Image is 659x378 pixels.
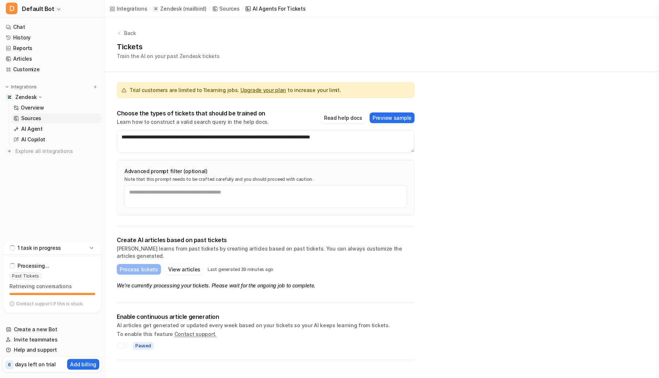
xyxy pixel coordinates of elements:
[7,95,12,99] img: Zendesk
[117,322,415,329] p: AI articles get generated or updated every week based on your tickets so your AI keeps learning f...
[117,245,415,260] p: [PERSON_NAME] learns from past tickets by creating articles based on past tickets. You can always...
[117,282,315,289] em: We're currently processing your tickets. Please wait for the ongoing job to complete.
[109,5,147,12] a: Integrations
[3,33,102,43] a: History
[245,5,305,12] a: AI Agents for tickets
[174,331,217,337] span: Contact support.
[11,134,102,145] a: AI Copilot
[3,345,102,355] a: Help and support
[117,331,415,338] p: To enable this feature
[130,86,341,94] span: Trial customers are limited to 1 learning jobs. to increase your limit.
[3,43,102,53] a: Reports
[15,360,56,368] p: days left on trial
[219,5,239,12] div: Sources
[4,84,9,89] img: expand menu
[11,124,102,134] a: AI Agent
[6,148,13,155] img: explore all integrations
[18,262,49,270] p: Processing...
[117,5,147,12] div: Integrations
[117,52,220,60] p: Train the AI on your past Zendesk tickets
[16,301,84,307] p: Contact support if this is stuck.
[183,5,206,12] p: ( mailbird )
[15,145,99,157] span: Explore all integrations
[8,362,11,368] p: 6
[133,342,154,350] span: Paused
[3,22,102,32] a: Chat
[21,136,45,143] p: AI Copilot
[242,5,243,12] span: /
[3,324,102,335] a: Create a new Bot
[321,112,365,123] button: Read help docs
[160,5,182,12] p: Zendesk
[117,41,220,52] h1: Tickets
[22,4,54,14] span: Default Bot
[3,64,102,75] a: Customize
[3,83,39,91] button: Integrations
[93,84,98,89] img: menu_add.svg
[117,236,415,244] p: Create AI articles based on past tickets
[124,168,407,175] p: Advanced prompt filter (optional)
[11,113,102,123] a: Sources
[18,244,61,252] p: 1 task in progress
[208,267,273,272] p: Last generated 39 minutes ago
[11,84,37,90] p: Integrations
[3,335,102,345] a: Invite teammates
[253,5,305,12] div: AI Agents for tickets
[124,29,136,37] p: Back
[3,146,102,156] a: Explore all integrations
[9,272,42,280] span: Past Tickets
[117,313,415,320] p: Enable continuous article generation
[117,264,161,275] button: Process tickets
[70,360,96,368] p: Add billing
[212,5,239,12] a: Sources
[3,54,102,64] a: Articles
[209,5,210,12] span: /
[21,104,44,111] p: Overview
[124,176,407,182] p: Note that this prompt needs to be crafted carefully and you should proceed with caution.
[370,112,415,123] button: Preview sample
[153,5,206,12] a: Zendesk(mailbird)
[21,125,43,133] p: AI Agent
[21,115,41,122] p: Sources
[9,283,95,290] p: Retrieving conversations
[165,264,203,275] button: View articles
[6,3,18,14] span: D
[15,93,37,101] p: Zendesk
[117,110,269,117] p: Choose the types of tickets that should be trained on
[240,87,286,93] a: Upgrade your plan
[117,118,269,126] p: Learn how to construct a valid search query in the help docs.
[67,359,99,370] button: Add billing
[150,5,151,12] span: /
[11,103,102,113] a: Overview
